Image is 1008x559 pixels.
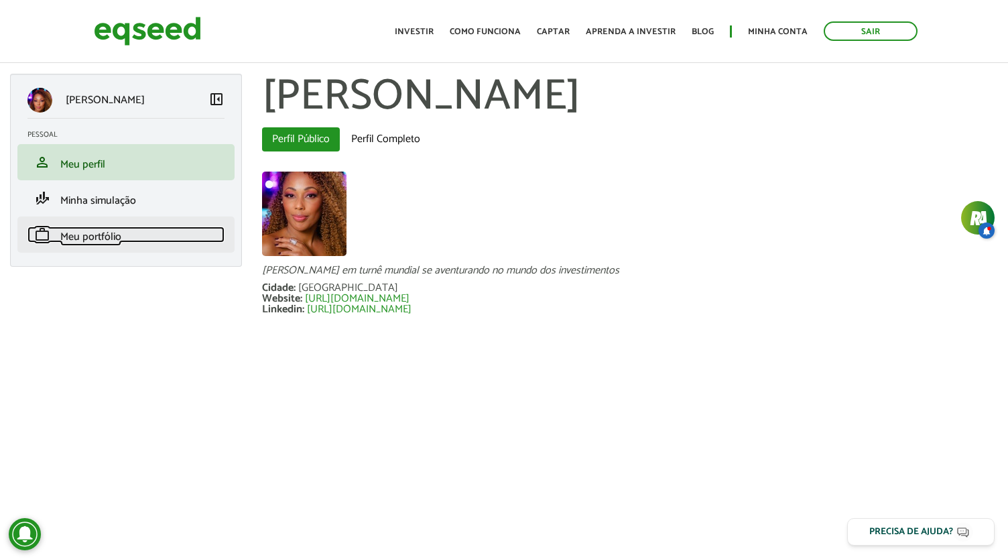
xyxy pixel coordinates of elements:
span: : [302,300,304,318]
a: personMeu perfil [27,154,225,170]
span: : [294,279,296,297]
a: Sair [824,21,918,41]
a: workMeu portfólio [27,227,225,243]
a: Como funciona [450,27,521,36]
a: Ver perfil do usuário. [262,172,346,256]
li: Minha simulação [17,180,235,216]
div: Linkedin [262,304,307,315]
div: [PERSON_NAME] em turnê mundial se aventurando no mundo dos investimentos [262,265,998,276]
p: [PERSON_NAME] [66,94,145,107]
span: Meu perfil [60,156,105,174]
span: person [34,154,50,170]
img: Foto de Cássia Raquel da Silva Vieira [262,172,346,256]
a: [URL][DOMAIN_NAME] [305,294,409,304]
div: [GEOGRAPHIC_DATA] [298,283,398,294]
li: Meu perfil [17,144,235,180]
a: Captar [537,27,570,36]
h1: [PERSON_NAME] [262,74,998,121]
li: Meu portfólio [17,216,235,253]
span: finance_mode [34,190,50,206]
div: Website [262,294,305,304]
span: left_panel_close [208,91,225,107]
a: Blog [692,27,714,36]
span: work [34,227,50,243]
a: Colapsar menu [208,91,225,110]
a: Minha conta [748,27,808,36]
a: Aprenda a investir [586,27,676,36]
span: : [300,290,302,308]
a: finance_modeMinha simulação [27,190,225,206]
h2: Pessoal [27,131,235,139]
a: [URL][DOMAIN_NAME] [307,304,412,315]
img: EqSeed [94,13,201,49]
a: Perfil Completo [341,127,430,151]
span: Meu portfólio [60,228,121,246]
div: Cidade [262,283,298,294]
span: Minha simulação [60,192,136,210]
a: Perfil Público [262,127,340,151]
a: Investir [395,27,434,36]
